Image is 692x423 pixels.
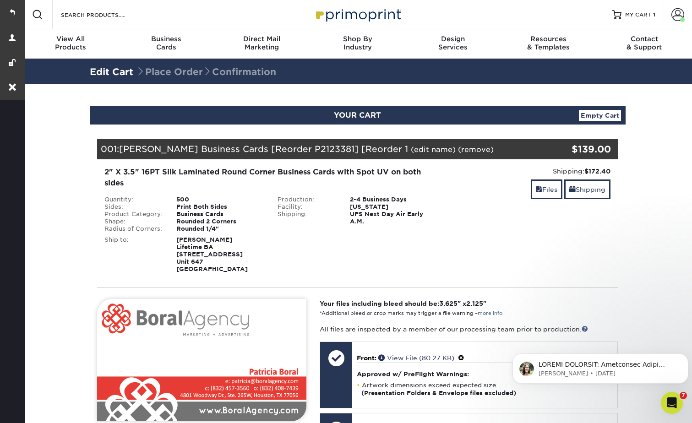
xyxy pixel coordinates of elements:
div: Rounded 2 Corners [169,218,271,225]
div: 500 [169,196,271,203]
a: Direct MailMarketing [214,29,310,59]
span: YOUR CART [334,111,381,119]
iframe: Google Customer Reviews [2,395,78,420]
span: Business [119,35,214,43]
a: Shipping [564,179,610,199]
span: Shop By [310,35,405,43]
iframe: Intercom notifications message [509,334,692,398]
iframe: Intercom live chat [661,392,683,414]
h4: Approved w/ PreFlight Warnings: [357,370,613,378]
span: Design [405,35,501,43]
div: & Support [596,35,692,51]
input: SEARCH PRODUCTS..... [60,9,149,20]
span: 2.125 [466,300,483,307]
strong: [PERSON_NAME] Lifetime BA [STREET_ADDRESS] Unit 647 [GEOGRAPHIC_DATA] [176,236,248,272]
a: DesignServices [405,29,501,59]
small: *Additional bleed or crop marks may trigger a file warning – [320,310,502,316]
div: Product Category: [98,211,170,218]
div: Shipping: [451,167,611,176]
div: UPS Next Day Air Early A.M. [343,211,444,225]
a: Files [531,179,562,199]
div: Marketing [214,35,310,51]
div: Print Both Sides [169,203,271,211]
a: more info [478,310,502,316]
div: & Templates [501,35,597,51]
a: View AllProducts [23,29,119,59]
div: Rounded 1/4" [169,225,271,233]
span: 3.625 [439,300,458,307]
img: Primoprint [312,5,403,24]
div: $139.00 [531,142,611,156]
span: 1 [653,11,655,18]
a: Contact& Support [596,29,692,59]
span: shipping [569,186,576,193]
div: 2" X 3.5" 16PT Silk Laminated Round Corner Business Cards with Spot UV on both sides [104,167,437,189]
div: Industry [310,35,405,51]
span: Resources [501,35,597,43]
a: View File (80.27 KB) [378,354,454,362]
a: Empty Cart [579,110,621,121]
span: Front: [357,354,376,362]
p: All files are inspected by a member of our processing team prior to production. [320,325,618,334]
li: Artwork dimensions exceed expected size. [357,381,613,397]
a: Shop ByIndustry [310,29,405,59]
a: Edit Cart [90,66,133,77]
div: 001: [97,139,531,159]
div: Cards [119,35,214,51]
a: (edit name) [411,145,456,154]
strong: Your files including bleed should be: " x " [320,300,486,307]
strong: $172.40 [584,168,610,175]
a: (remove) [458,145,494,154]
div: [US_STATE] [343,203,444,211]
a: BusinessCards [119,29,214,59]
div: Shape: [98,218,170,225]
div: 2-4 Business Days [343,196,444,203]
span: Contact [596,35,692,43]
div: Ship to: [98,236,170,273]
div: Services [405,35,501,51]
span: files [536,186,542,193]
div: Products [23,35,119,51]
div: Radius of Corners: [98,225,170,233]
a: Resources& Templates [501,29,597,59]
span: [PERSON_NAME] Business Cards [Reorder P2123381] [Reorder 1 [119,144,408,154]
strong: (Presentation Folders & Envelope files excluded) [361,390,516,396]
span: 7 [680,392,687,399]
div: Facility: [271,203,343,211]
span: View All [23,35,119,43]
div: Sides: [98,203,170,211]
div: Quantity: [98,196,170,203]
span: Place Order Confirmation [136,66,276,77]
span: Direct Mail [214,35,310,43]
div: Business Cards [169,211,271,218]
div: Production: [271,196,343,203]
div: Shipping: [271,211,343,225]
span: MY CART [625,11,651,19]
